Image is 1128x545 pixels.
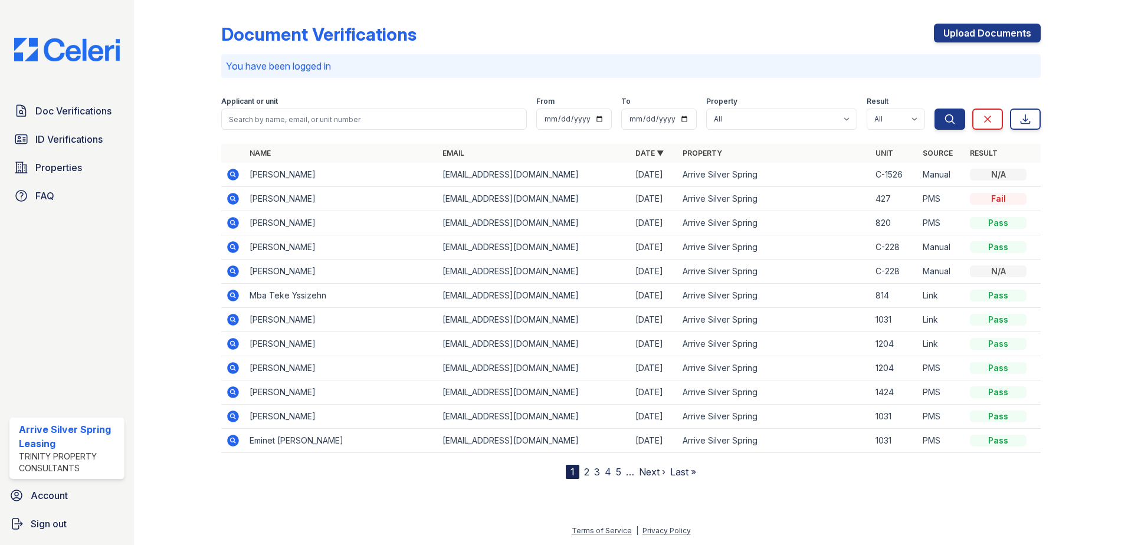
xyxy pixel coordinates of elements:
[438,235,631,260] td: [EMAIL_ADDRESS][DOMAIN_NAME]
[221,24,417,45] div: Document Verifications
[9,99,124,123] a: Doc Verifications
[871,284,918,308] td: 814
[438,356,631,380] td: [EMAIL_ADDRESS][DOMAIN_NAME]
[636,526,638,535] div: |
[678,211,871,235] td: Arrive Silver Spring
[918,308,965,332] td: Link
[438,405,631,429] td: [EMAIL_ADDRESS][DOMAIN_NAME]
[678,429,871,453] td: Arrive Silver Spring
[5,38,129,61] img: CE_Logo_Blue-a8612792a0a2168367f1c8372b55b34899dd931a85d93a1a3d3e32e68fde9ad4.png
[918,260,965,284] td: Manual
[970,169,1027,180] div: N/A
[572,526,632,535] a: Terms of Service
[31,488,68,503] span: Account
[19,422,120,451] div: Arrive Silver Spring Leasing
[245,187,438,211] td: [PERSON_NAME]
[245,429,438,453] td: Eminet [PERSON_NAME]
[678,332,871,356] td: Arrive Silver Spring
[438,332,631,356] td: [EMAIL_ADDRESS][DOMAIN_NAME]
[918,380,965,405] td: PMS
[970,217,1027,229] div: Pass
[683,149,722,157] a: Property
[678,260,871,284] td: Arrive Silver Spring
[438,380,631,405] td: [EMAIL_ADDRESS][DOMAIN_NAME]
[631,429,678,453] td: [DATE]
[635,149,664,157] a: Date ▼
[867,97,888,106] label: Result
[871,163,918,187] td: C-1526
[706,97,737,106] label: Property
[871,380,918,405] td: 1424
[245,332,438,356] td: [PERSON_NAME]
[678,356,871,380] td: Arrive Silver Spring
[438,187,631,211] td: [EMAIL_ADDRESS][DOMAIN_NAME]
[35,104,112,118] span: Doc Verifications
[616,466,621,478] a: 5
[631,211,678,235] td: [DATE]
[970,265,1027,277] div: N/A
[438,429,631,453] td: [EMAIL_ADDRESS][DOMAIN_NAME]
[871,187,918,211] td: 427
[871,332,918,356] td: 1204
[438,308,631,332] td: [EMAIL_ADDRESS][DOMAIN_NAME]
[918,211,965,235] td: PMS
[970,193,1027,205] div: Fail
[245,380,438,405] td: [PERSON_NAME]
[536,97,555,106] label: From
[35,189,54,203] span: FAQ
[221,97,278,106] label: Applicant or unit
[678,187,871,211] td: Arrive Silver Spring
[584,466,589,478] a: 2
[871,211,918,235] td: 820
[221,109,527,130] input: Search by name, email, or unit number
[631,332,678,356] td: [DATE]
[35,160,82,175] span: Properties
[631,380,678,405] td: [DATE]
[642,526,691,535] a: Privacy Policy
[631,308,678,332] td: [DATE]
[438,163,631,187] td: [EMAIL_ADDRESS][DOMAIN_NAME]
[970,290,1027,301] div: Pass
[442,149,464,157] a: Email
[631,260,678,284] td: [DATE]
[871,235,918,260] td: C-228
[9,127,124,151] a: ID Verifications
[918,187,965,211] td: PMS
[871,308,918,332] td: 1031
[678,163,871,187] td: Arrive Silver Spring
[918,356,965,380] td: PMS
[918,284,965,308] td: Link
[19,451,120,474] div: Trinity Property Consultants
[678,380,871,405] td: Arrive Silver Spring
[970,362,1027,374] div: Pass
[9,184,124,208] a: FAQ
[918,235,965,260] td: Manual
[970,338,1027,350] div: Pass
[605,466,611,478] a: 4
[245,308,438,332] td: [PERSON_NAME]
[566,465,579,479] div: 1
[5,512,129,536] a: Sign out
[631,356,678,380] td: [DATE]
[621,97,631,106] label: To
[626,465,634,479] span: …
[970,435,1027,446] div: Pass
[438,260,631,284] td: [EMAIL_ADDRESS][DOMAIN_NAME]
[245,405,438,429] td: [PERSON_NAME]
[678,405,871,429] td: Arrive Silver Spring
[631,187,678,211] td: [DATE]
[438,284,631,308] td: [EMAIL_ADDRESS][DOMAIN_NAME]
[934,24,1041,42] a: Upload Documents
[245,211,438,235] td: [PERSON_NAME]
[639,466,665,478] a: Next ›
[245,284,438,308] td: Mba Teke Yssizehn
[438,211,631,235] td: [EMAIL_ADDRESS][DOMAIN_NAME]
[871,405,918,429] td: 1031
[918,405,965,429] td: PMS
[35,132,103,146] span: ID Verifications
[631,284,678,308] td: [DATE]
[970,386,1027,398] div: Pass
[245,163,438,187] td: [PERSON_NAME]
[871,260,918,284] td: C-228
